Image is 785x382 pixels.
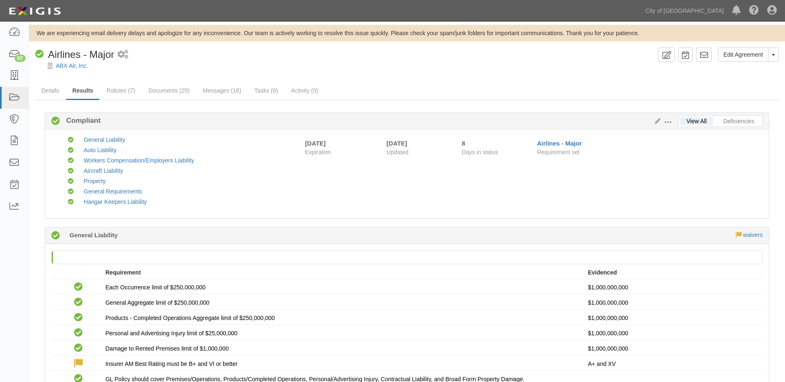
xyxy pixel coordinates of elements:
a: Policies (7) [100,82,141,99]
span: Damage to Rented Premises limit of $1,000,000 [106,345,229,352]
i: Compliant [68,137,74,143]
span: Expiration [305,148,380,156]
a: Edit Agreement [718,48,768,62]
span: Updated [386,149,408,155]
a: Details [35,82,65,99]
a: Auto Liability [84,147,116,153]
i: Compliant [51,117,60,126]
div: Airlines - Major [35,48,114,62]
p: $1,000,000,000 [588,283,756,291]
p: $1,000,000,000 [588,298,756,307]
span: Each Occurrence limit of $250,000,000 [106,284,206,291]
a: Hangar Keepers Liability [84,198,147,205]
a: Property [84,178,106,184]
i: Waived: Carrier acceptable [74,359,83,368]
b: General Liability [70,231,118,239]
a: ABX Air, Inc. [56,62,88,69]
p: $1,000,000,000 [588,344,756,353]
p: $1,000,000,000 [588,329,756,337]
i: Compliant [35,50,44,59]
a: General Liability [84,136,125,143]
a: View All [680,117,713,125]
i: Compliant [68,148,74,153]
span: Personal and Advertising Injury limit of $25,000,000 [106,330,238,337]
p: $1,000,000,000 [588,314,756,322]
i: Compliant [68,158,74,164]
a: Deficiencies [717,117,761,125]
i: Compliant [68,168,74,174]
a: Aircraft Liability [84,167,123,174]
img: logo-5460c22ac91f19d4615b14bd174203de0afe785f0fc80cf4dbbc73dc1793850b.png [6,4,63,19]
a: Airlines - Major [537,140,582,147]
p: A+ and XV [588,360,756,368]
a: Activity (0) [285,82,324,99]
a: waivers [743,232,763,238]
a: Messages (18) [197,82,247,99]
div: Since 08/25/2025 [462,139,531,148]
i: Compliant [74,344,83,353]
a: Edit Results [651,118,660,124]
i: Compliant [74,329,83,337]
a: General Requirements [84,188,142,195]
i: Compliant [74,283,83,291]
span: Requirement set [537,149,580,155]
a: Tasks (0) [248,82,284,99]
div: [DATE] [305,139,326,148]
span: Airlines - Major [48,49,114,60]
div: [DATE] [386,139,449,148]
i: Compliant [68,189,74,195]
a: Documents (25) [142,82,196,99]
a: Results [66,82,100,100]
i: Compliant [68,179,74,184]
i: Help Center - Complianz [749,6,759,16]
span: Products - Completed Operations Aggregate limit of $250,000,000 [106,315,275,321]
strong: Evidenced [588,269,617,276]
span: General Aggregate limit of $250,000,000 [106,299,209,306]
label: Waived: Carrier acceptable [74,359,83,368]
a: Workers Compensation/Employers Liability [84,157,194,164]
a: City of [GEOGRAPHIC_DATA] [641,2,728,19]
i: Compliant [68,199,74,205]
div: We are experiencing email delivery delays and apologize for any inconvenience. Our team is active... [29,29,785,37]
i: Compliant [74,298,83,307]
span: Insurer AM Best Rating must be B+ and VI or better [106,361,238,367]
strong: Requirement [106,269,141,276]
i: Compliant [74,313,83,322]
span: Days in status [462,149,498,155]
div: 67 [14,55,26,62]
i: 1 scheduled workflow [118,50,128,59]
i: Compliant 116 days (since 05/09/2025) [51,232,60,240]
b: Compliant [60,116,101,126]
